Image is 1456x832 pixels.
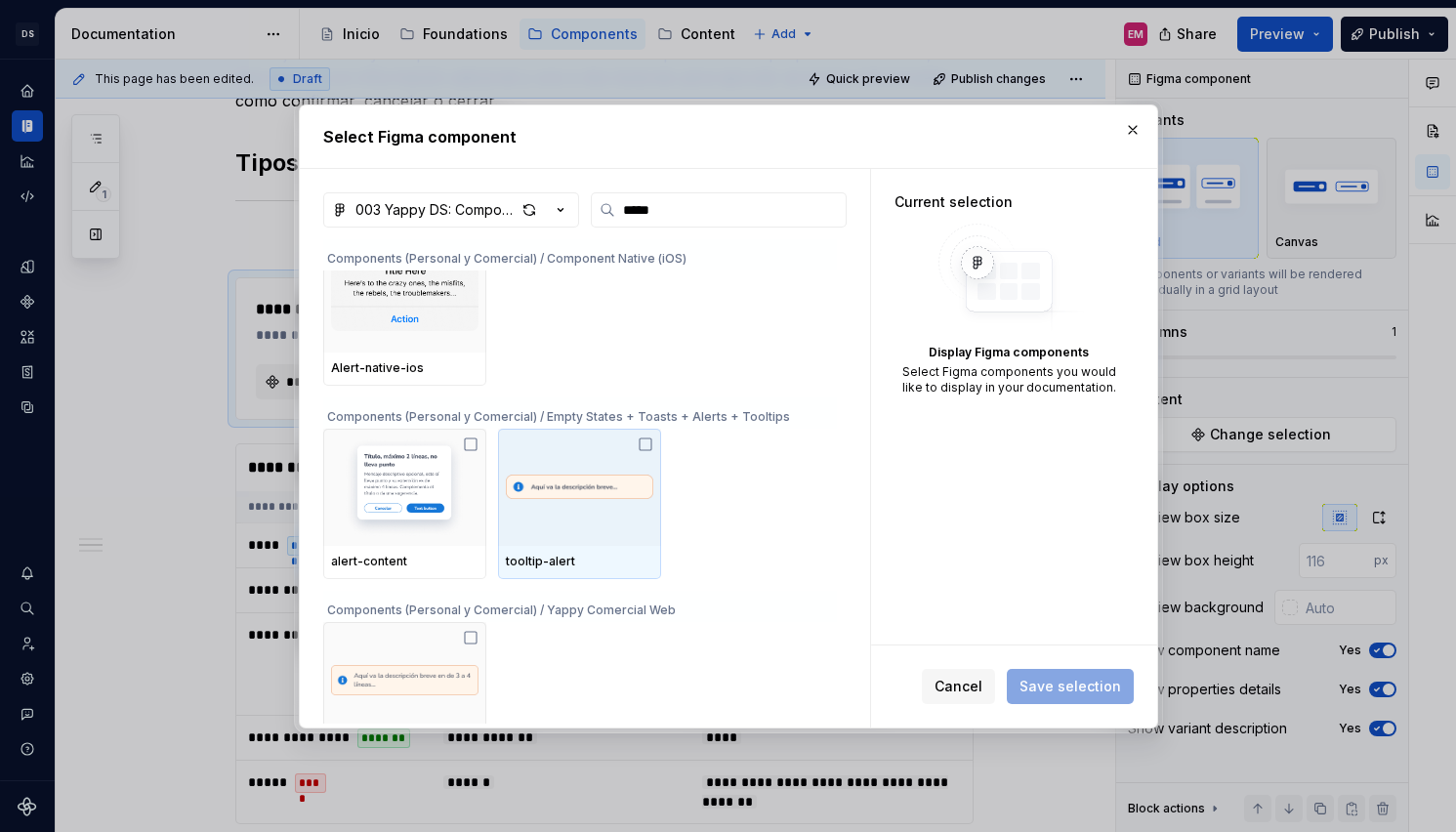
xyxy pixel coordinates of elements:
div: tooltip-alert [506,554,653,569]
button: Cancel [922,669,995,704]
div: Select Figma components you would like to display in your documentation. [894,364,1124,395]
div: 003 Yappy DS: Components [355,200,516,220]
div: alert-content [331,554,478,569]
span: Cancel [935,677,982,696]
div: Components (Personal y Comercial) / Empty States + Toasts + Alerts + Tooltips [323,397,837,429]
button: 003 Yappy DS: Components [323,192,579,228]
div: Components (Personal y Comercial) / Component Native (iOS) [323,239,837,270]
div: Current selection [894,192,1124,212]
h2: Select Figma component [323,125,1134,148]
div: Display Figma components [894,345,1124,360]
div: Components (Personal y Comercial) / Yappy Comercial Web [323,591,837,622]
div: Alert-native-ios [331,360,478,376]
